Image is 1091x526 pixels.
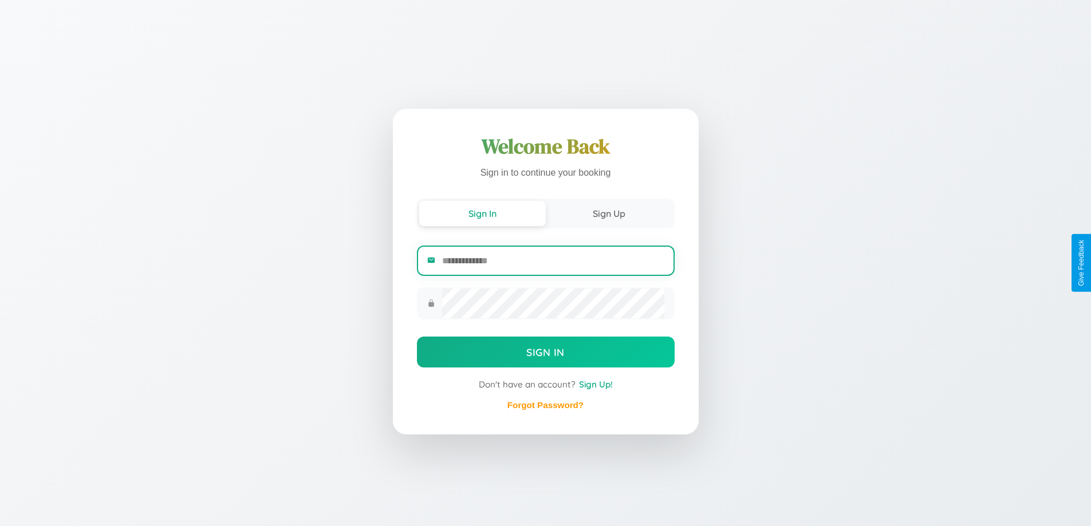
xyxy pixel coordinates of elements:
[417,379,675,390] div: Don't have an account?
[417,165,675,181] p: Sign in to continue your booking
[417,337,675,367] button: Sign In
[417,133,675,160] h1: Welcome Back
[507,400,584,410] a: Forgot Password?
[1077,240,1085,286] div: Give Feedback
[419,201,546,226] button: Sign In
[546,201,672,226] button: Sign Up
[579,379,613,390] span: Sign Up!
